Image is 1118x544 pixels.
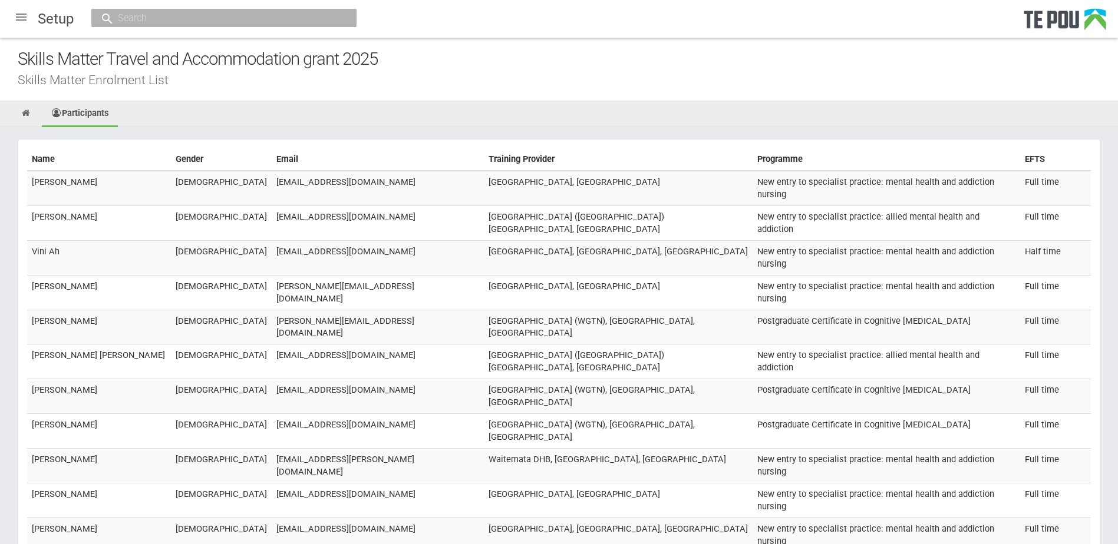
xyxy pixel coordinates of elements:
[27,148,171,171] th: Name
[27,379,171,414] td: [PERSON_NAME]
[171,240,272,275] td: [DEMOGRAPHIC_DATA]
[484,171,753,205] td: [GEOGRAPHIC_DATA], [GEOGRAPHIC_DATA]
[114,12,322,24] input: Search
[1020,483,1091,518] td: Full time
[42,101,118,127] a: Participants
[272,275,484,310] td: [PERSON_NAME][EMAIL_ADDRESS][DOMAIN_NAME]
[753,310,1020,344] td: Postgraduate Certificate in Cognitive [MEDICAL_DATA]
[272,379,484,414] td: [EMAIL_ADDRESS][DOMAIN_NAME]
[272,205,484,240] td: [EMAIL_ADDRESS][DOMAIN_NAME]
[753,148,1020,171] th: Programme
[753,205,1020,240] td: New entry to specialist practice: allied mental health and addiction
[272,414,484,449] td: [EMAIL_ADDRESS][DOMAIN_NAME]
[171,344,272,379] td: [DEMOGRAPHIC_DATA]
[27,240,171,275] td: Vini Ah
[753,379,1020,414] td: Postgraduate Certificate in Cognitive [MEDICAL_DATA]
[171,483,272,518] td: [DEMOGRAPHIC_DATA]
[171,205,272,240] td: [DEMOGRAPHIC_DATA]
[18,47,1118,72] div: Skills Matter Travel and Accommodation grant 2025
[272,310,484,344] td: [PERSON_NAME][EMAIL_ADDRESS][DOMAIN_NAME]
[484,148,753,171] th: Training Provider
[484,240,753,275] td: [GEOGRAPHIC_DATA], [GEOGRAPHIC_DATA], [GEOGRAPHIC_DATA]
[27,483,171,518] td: [PERSON_NAME]
[1020,240,1091,275] td: Half time
[484,275,753,310] td: [GEOGRAPHIC_DATA], [GEOGRAPHIC_DATA]
[753,240,1020,275] td: New entry to specialist practice: mental health and addiction nursing
[272,171,484,205] td: [EMAIL_ADDRESS][DOMAIN_NAME]
[753,275,1020,310] td: New entry to specialist practice: mental health and addiction nursing
[171,310,272,344] td: [DEMOGRAPHIC_DATA]
[753,171,1020,205] td: New entry to specialist practice: mental health and addiction nursing
[484,449,753,483] td: Waitemata DHB, [GEOGRAPHIC_DATA], [GEOGRAPHIC_DATA]
[272,148,484,171] th: Email
[27,275,171,310] td: [PERSON_NAME]
[27,414,171,449] td: [PERSON_NAME]
[272,449,484,483] td: [EMAIL_ADDRESS][PERSON_NAME][DOMAIN_NAME]
[1020,148,1091,171] th: EFTS
[27,310,171,344] td: [PERSON_NAME]
[18,74,1118,86] div: Skills Matter Enrolment List
[171,414,272,449] td: [DEMOGRAPHIC_DATA]
[753,414,1020,449] td: Postgraduate Certificate in Cognitive [MEDICAL_DATA]
[753,449,1020,483] td: New entry to specialist practice: mental health and addiction nursing
[171,379,272,414] td: [DEMOGRAPHIC_DATA]
[272,344,484,379] td: [EMAIL_ADDRESS][DOMAIN_NAME]
[27,449,171,483] td: [PERSON_NAME]
[1020,449,1091,483] td: Full time
[484,310,753,344] td: [GEOGRAPHIC_DATA] (WGTN), [GEOGRAPHIC_DATA], [GEOGRAPHIC_DATA]
[484,344,753,379] td: [GEOGRAPHIC_DATA] ([GEOGRAPHIC_DATA]) [GEOGRAPHIC_DATA], [GEOGRAPHIC_DATA]
[1020,275,1091,310] td: Full time
[753,483,1020,518] td: New entry to specialist practice: mental health and addiction nursing
[1020,344,1091,379] td: Full time
[484,414,753,449] td: [GEOGRAPHIC_DATA] (WGTN), [GEOGRAPHIC_DATA], [GEOGRAPHIC_DATA]
[1020,379,1091,414] td: Full time
[484,379,753,414] td: [GEOGRAPHIC_DATA] (WGTN), [GEOGRAPHIC_DATA], [GEOGRAPHIC_DATA]
[484,483,753,518] td: [GEOGRAPHIC_DATA], [GEOGRAPHIC_DATA]
[753,344,1020,379] td: New entry to specialist practice: allied mental health and addiction
[171,275,272,310] td: [DEMOGRAPHIC_DATA]
[27,205,171,240] td: [PERSON_NAME]
[272,483,484,518] td: [EMAIL_ADDRESS][DOMAIN_NAME]
[27,171,171,205] td: [PERSON_NAME]
[1020,310,1091,344] td: Full time
[1020,414,1091,449] td: Full time
[171,449,272,483] td: [DEMOGRAPHIC_DATA]
[171,148,272,171] th: Gender
[1020,171,1091,205] td: Full time
[1020,205,1091,240] td: Full time
[484,205,753,240] td: [GEOGRAPHIC_DATA] ([GEOGRAPHIC_DATA]) [GEOGRAPHIC_DATA], [GEOGRAPHIC_DATA]
[27,344,171,379] td: [PERSON_NAME] [PERSON_NAME]
[171,171,272,205] td: [DEMOGRAPHIC_DATA]
[272,240,484,275] td: [EMAIL_ADDRESS][DOMAIN_NAME]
